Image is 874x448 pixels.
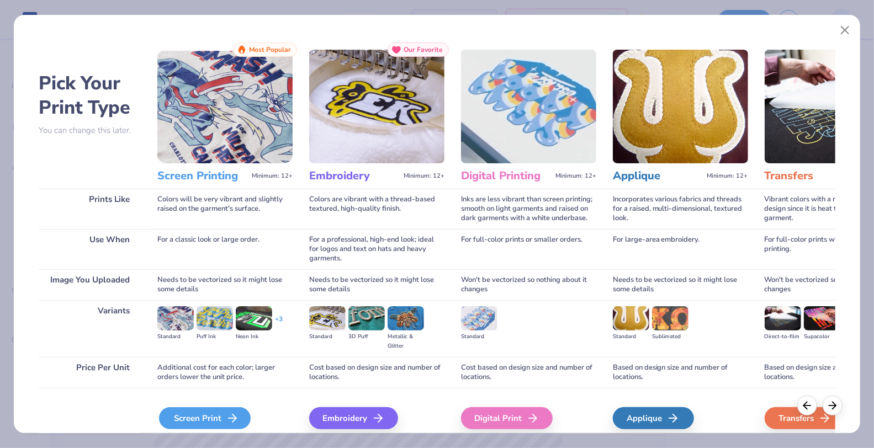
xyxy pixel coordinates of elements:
[765,407,846,429] div: Transfers
[197,306,233,330] img: Puff Ink
[613,189,748,229] div: Incorporates various fabrics and threads for a raised, multi-dimensional, textured look.
[236,306,272,330] img: Neon Ink
[555,172,596,180] span: Minimum: 12+
[309,50,444,163] img: Embroidery
[652,332,688,342] div: Sublimated
[309,229,444,269] div: For a professional, high-end look; ideal for logos and text on hats and heavy garments.
[159,407,251,429] div: Screen Print
[157,431,293,441] span: We'll vectorize your image.
[613,357,748,388] div: Based on design size and number of locations.
[613,229,748,269] div: For large-area embroidery.
[197,332,233,342] div: Puff Ink
[39,189,141,229] div: Prints Like
[236,332,272,342] div: Neon Ink
[157,357,293,388] div: Additional cost for each color; larger orders lower the unit price.
[388,332,424,351] div: Metallic & Glitter
[39,269,141,300] div: Image You Uploaded
[765,169,855,183] h3: Transfers
[157,269,293,300] div: Needs to be vectorized so it might lose some details
[309,169,399,183] h3: Embroidery
[461,332,497,342] div: Standard
[39,71,141,120] h2: Pick Your Print Type
[309,431,444,441] span: We'll vectorize your image.
[348,332,385,342] div: 3D Puff
[765,306,801,330] img: Direct-to-film
[309,407,398,429] div: Embroidery
[613,169,703,183] h3: Applique
[613,407,694,429] div: Applique
[157,332,194,342] div: Standard
[39,300,141,357] div: Variants
[309,269,444,300] div: Needs to be vectorized so it might lose some details
[461,50,596,163] img: Digital Printing
[157,169,247,183] h3: Screen Printing
[275,314,283,333] div: + 3
[613,431,748,441] span: We'll vectorize your image.
[309,332,346,342] div: Standard
[157,306,194,330] img: Standard
[348,306,385,330] img: 3D Puff
[613,50,748,163] img: Applique
[404,172,444,180] span: Minimum: 12+
[613,332,649,342] div: Standard
[652,306,688,330] img: Sublimated
[804,332,840,342] div: Supacolor
[157,50,293,163] img: Screen Printing
[461,189,596,229] div: Inks are less vibrant than screen printing; smooth on light garments and raised on dark garments ...
[765,332,801,342] div: Direct-to-film
[461,269,596,300] div: Won't be vectorized so nothing about it changes
[249,46,291,54] span: Most Popular
[461,229,596,269] div: For full-color prints or smaller orders.
[39,357,141,388] div: Price Per Unit
[461,306,497,330] img: Standard
[388,306,424,330] img: Metallic & Glitter
[707,172,748,180] span: Minimum: 12+
[157,189,293,229] div: Colors will be very vibrant and slightly raised on the garment's surface.
[613,306,649,330] img: Standard
[39,229,141,269] div: Use When
[461,407,553,429] div: Digital Print
[39,126,141,135] p: You can change this later.
[461,357,596,388] div: Cost based on design size and number of locations.
[309,357,444,388] div: Cost based on design size and number of locations.
[404,46,443,54] span: Our Favorite
[309,189,444,229] div: Colors are vibrant with a thread-based textured, high-quality finish.
[252,172,293,180] span: Minimum: 12+
[835,20,856,41] button: Close
[309,306,346,330] img: Standard
[461,169,551,183] h3: Digital Printing
[613,269,748,300] div: Needs to be vectorized so it might lose some details
[804,306,840,330] img: Supacolor
[157,229,293,269] div: For a classic look or large order.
